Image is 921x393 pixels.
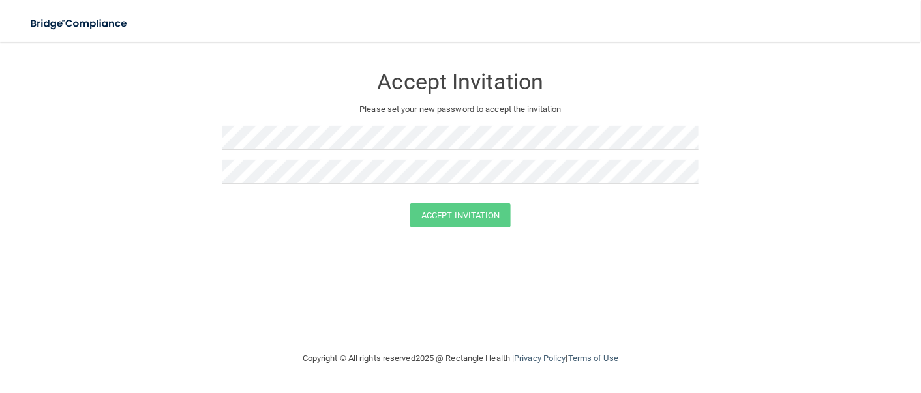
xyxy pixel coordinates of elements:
button: Accept Invitation [410,203,511,227]
p: Please set your new password to accept the invitation [232,102,689,117]
img: bridge_compliance_login_screen.278c3ca4.svg [20,10,140,37]
a: Terms of Use [568,353,618,363]
iframe: Drift Widget Chat Controller [696,301,905,353]
a: Privacy Policy [514,353,566,363]
h3: Accept Invitation [222,70,699,94]
div: Copyright © All rights reserved 2025 @ Rectangle Health | | [222,338,699,379]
